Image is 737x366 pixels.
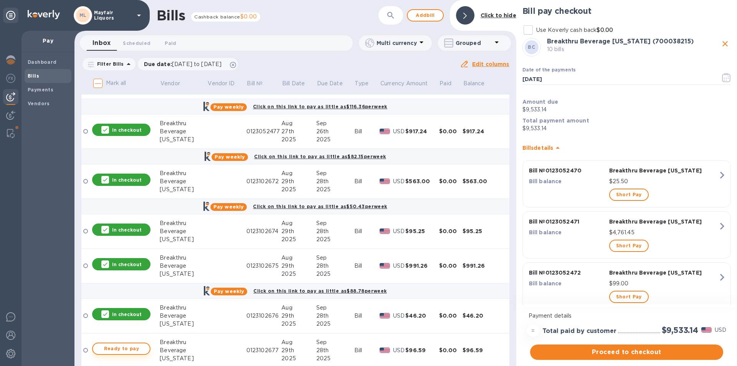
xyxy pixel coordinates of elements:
[316,262,354,270] div: 28th
[316,136,354,144] div: 2025
[316,169,354,177] div: Sep
[380,129,390,134] img: USD
[393,128,405,136] p: USD
[529,269,606,277] p: Bill № 0123052472
[240,13,257,20] span: $0.00
[536,26,613,34] p: Use Koverly cash back
[160,262,207,270] div: Beverage
[662,325,698,335] h2: $9,533.14
[719,38,731,50] button: close
[316,354,354,363] div: 2025
[609,240,649,252] button: Short Pay
[246,177,282,185] div: 0123102672
[406,79,438,88] span: Amount
[160,254,207,262] div: Breakthru
[160,169,207,177] div: Breakthru
[393,262,405,270] p: USD
[616,190,642,199] span: Short Pay
[160,219,207,227] div: Breakthru
[355,79,368,88] p: Type
[316,254,354,262] div: Sep
[439,262,463,270] div: $0.00
[393,346,405,354] p: USD
[354,177,380,185] div: Bill
[112,127,142,133] p: In checkout
[281,128,316,136] div: 27th
[522,262,731,310] button: Bill №0123052472Breakthru Beverage [US_STATE]Bill balance$99.00Short Pay
[609,291,649,303] button: Short Pay
[160,354,207,363] div: [US_STATE]
[281,304,316,312] div: Aug
[157,7,185,23] h1: Bills
[530,344,723,360] button: Proceed to checkout
[282,79,305,88] p: Bill Date
[160,177,207,185] div: Beverage
[380,263,390,268] img: USD
[112,261,142,268] p: In checkout
[281,185,316,194] div: 2025
[609,229,718,237] p: $4,761.45
[377,39,417,47] p: Multi currency
[28,101,50,106] b: Vendors
[440,79,461,88] span: Paid
[112,311,142,318] p: In checkout
[99,344,144,353] span: Ready to pay
[106,79,126,87] p: Mark all
[439,346,463,354] div: $0.00
[522,136,731,160] div: Billsdetails
[79,12,87,18] b: ML
[28,10,60,19] img: Logo
[316,177,354,185] div: 28th
[172,61,221,67] span: [DATE] to [DATE]
[281,177,316,185] div: 29th
[253,288,387,294] b: Click on this link to pay as little as $88.78 per week
[160,119,207,128] div: Breakthru
[380,229,390,234] img: USD
[316,346,354,354] div: 28th
[165,39,176,47] span: Paid
[281,119,316,128] div: Aug
[316,128,354,136] div: 26th
[616,241,642,250] span: Short Pay
[28,87,53,93] b: Payments
[529,177,606,185] p: Bill balance
[527,325,539,337] div: =
[316,270,354,278] div: 2025
[281,219,316,227] div: Aug
[160,185,207,194] div: [US_STATE]
[316,235,354,243] div: 2025
[463,346,496,354] div: $96.59
[144,60,226,68] p: Due date :
[160,227,207,235] div: Beverage
[213,104,244,110] b: Pay weekly
[472,61,509,67] u: Edit columns
[609,280,718,288] p: $99.00
[92,343,150,355] button: Ready to pay
[405,128,439,135] div: $917.24
[529,167,606,174] p: Bill № 0123052470
[456,39,492,47] p: Grouped
[439,177,463,185] div: $0.00
[316,312,354,320] div: 28th
[160,304,207,312] div: Breakthru
[160,346,207,354] div: Beverage
[463,177,496,185] div: $563.00
[597,27,613,33] strong: $0.00
[536,348,717,357] span: Proceed to checkout
[542,328,616,335] h3: Total paid by customer
[247,79,273,88] span: Bill №
[522,124,731,132] p: $9,533.14
[281,270,316,278] div: 2025
[317,79,343,88] p: Due Date
[354,312,380,320] div: Bill
[246,128,282,136] div: 0123052477
[522,160,731,207] button: Bill №0123052470Breakthru Beverage [US_STATE]Bill balance$25.50Short Pay
[529,280,606,287] p: Bill balance
[393,312,405,320] p: USD
[246,227,282,235] div: 0123102674
[407,9,444,22] button: Addbill
[522,106,731,114] p: $9,533.14
[405,227,439,235] div: $95.25
[246,262,282,270] div: 0123102675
